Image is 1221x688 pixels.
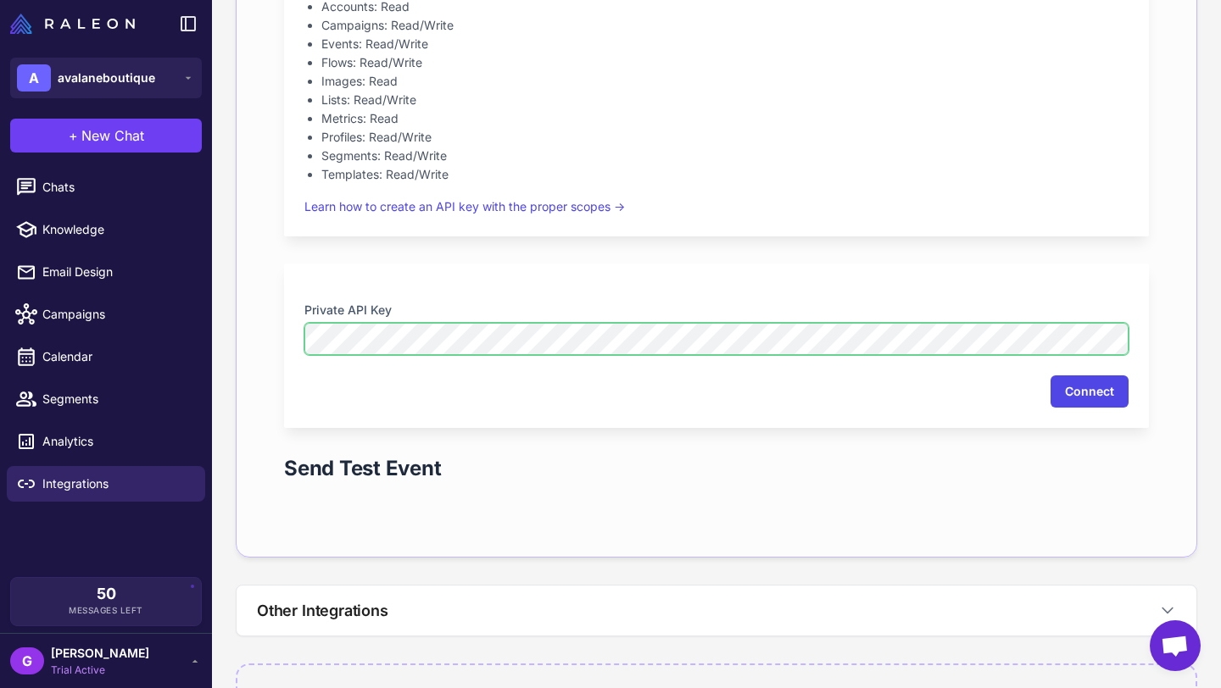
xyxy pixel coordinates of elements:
button: Other Integrations [237,585,1196,635]
span: Calendar [42,347,192,366]
span: Messages Left [69,604,143,617]
h1: Send Test Event [284,455,441,482]
span: New Chat [81,125,144,146]
span: Trial Active [51,663,149,678]
img: Raleon Logo [10,14,135,34]
span: Chats [42,178,192,197]
a: Integrations [7,466,205,502]
a: Calendar [7,339,205,375]
span: avalaneboutique [58,69,155,87]
span: + [69,125,78,146]
li: Images: Read [321,72,1129,91]
div: G [10,647,44,674]
span: [PERSON_NAME] [51,644,149,663]
li: Lists: Read/Write [321,91,1129,109]
button: +New Chat [10,119,202,153]
li: Events: Read/Write [321,35,1129,53]
label: Private API Key [304,301,1129,319]
span: Campaigns [42,305,192,324]
span: 50 [97,586,116,602]
li: Campaigns: Read/Write [321,16,1129,35]
a: Analytics [7,424,205,459]
li: Metrics: Read [321,109,1129,128]
a: Email Design [7,254,205,290]
span: Segments [42,390,192,408]
li: Segments: Read/Write [321,147,1129,165]
span: Integrations [42,474,192,493]
span: Knowledge [42,220,192,239]
a: Campaigns [7,297,205,332]
button: Aavalaneboutique [10,58,202,98]
a: Chats [7,169,205,205]
li: Profiles: Read/Write [321,128,1129,147]
a: Knowledge [7,212,205,247]
a: Open chat [1150,620,1201,671]
li: Flows: Read/Write [321,53,1129,72]
li: Templates: Read/Write [321,165,1129,184]
h3: Other Integrations [257,599,388,622]
button: Connect [1051,375,1129,408]
span: Analytics [42,432,192,451]
div: A [17,64,51,92]
a: Learn how to create an API key with the proper scopes → [304,199,625,214]
span: Email Design [42,263,192,281]
a: Raleon Logo [10,14,142,34]
a: Segments [7,381,205,417]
